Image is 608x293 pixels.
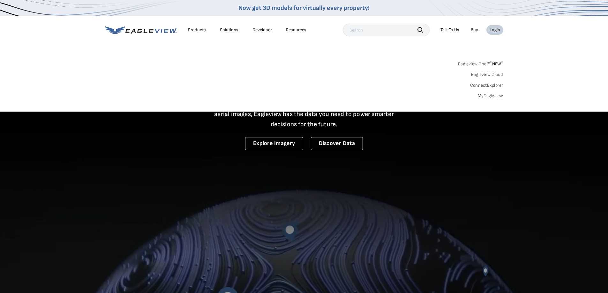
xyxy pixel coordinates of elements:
[440,27,459,33] div: Talk To Us
[206,99,402,129] p: A new era starts here. Built on more than 3.5 billion high-resolution aerial images, Eagleview ha...
[470,83,503,88] a: ConnectExplorer
[220,27,238,33] div: Solutions
[311,137,363,150] a: Discover Data
[458,59,503,67] a: Eagleview One™*NEW*
[471,27,478,33] a: Buy
[490,27,500,33] div: Login
[238,4,370,12] a: Now get 3D models for virtually every property!
[343,24,430,36] input: Search
[252,27,272,33] a: Developer
[471,72,503,77] a: Eagleview Cloud
[245,137,303,150] a: Explore Imagery
[478,93,503,99] a: MyEagleview
[188,27,206,33] div: Products
[286,27,306,33] div: Resources
[490,61,503,67] span: NEW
